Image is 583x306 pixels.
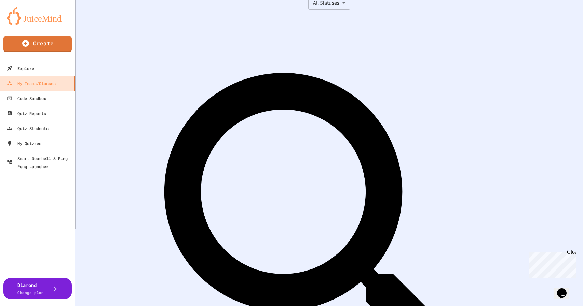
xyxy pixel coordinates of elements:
span: Change plan [17,290,44,295]
button: DiamondChange plan [3,278,72,299]
a: Create [3,36,72,52]
div: Smart Doorbell & Ping Pong Launcher [7,154,72,171]
div: Chat with us now!Close [3,3,47,43]
div: My Quizzes [7,139,41,147]
div: My Teams/Classes [7,79,56,87]
img: logo-orange.svg [7,7,68,25]
iframe: chat widget [526,249,576,278]
div: Explore [7,64,34,72]
div: Quiz Reports [7,109,46,117]
div: Quiz Students [7,124,49,132]
iframe: chat widget [554,279,576,299]
div: Code Sandbox [7,94,46,102]
div: Diamond [17,281,44,296]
